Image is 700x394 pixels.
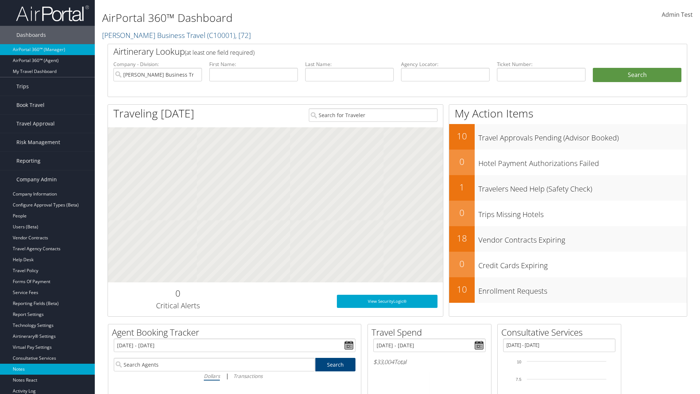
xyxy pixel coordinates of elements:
div: | [114,371,355,381]
h3: Travel Approvals Pending (Advisor Booked) [478,129,687,143]
h2: Consultative Services [501,326,621,339]
a: [PERSON_NAME] Business Travel [102,30,251,40]
span: , [ 72 ] [235,30,251,40]
h2: 1 [449,181,475,193]
h2: Agent Booking Tracker [112,326,361,339]
h2: 10 [449,130,475,142]
a: Search [315,358,356,371]
h3: Hotel Payment Authorizations Failed [478,155,687,169]
a: 10Travel Approvals Pending (Advisor Booked) [449,124,687,150]
i: Transactions [233,372,262,379]
label: Ticket Number: [497,61,586,68]
h3: Credit Cards Expiring [478,257,687,271]
input: Search for Traveler [309,108,437,122]
h2: 0 [449,258,475,270]
label: First Name: [209,61,298,68]
h1: AirPortal 360™ Dashboard [102,10,496,26]
span: Trips [16,77,29,96]
tspan: 7.5 [516,377,521,382]
a: 10Enrollment Requests [449,277,687,303]
tspan: 10 [517,360,521,364]
button: Search [593,68,681,82]
a: 0Credit Cards Expiring [449,252,687,277]
label: Agency Locator: [401,61,490,68]
a: Admin Test [662,4,693,26]
span: (at least one field required) [185,49,254,57]
h1: My Action Items [449,106,687,121]
h1: Traveling [DATE] [113,106,194,121]
h3: Enrollment Requests [478,282,687,296]
img: airportal-logo.png [16,5,89,22]
h2: 18 [449,232,475,244]
span: Admin Test [662,11,693,19]
h6: Total [373,358,486,366]
h2: 0 [449,155,475,168]
label: Company - Division: [113,61,202,68]
span: Dashboards [16,26,46,44]
h2: 0 [113,287,242,300]
input: Search Agents [114,358,315,371]
span: Travel Approval [16,115,55,133]
h3: Travelers Need Help (Safety Check) [478,180,687,194]
h2: 0 [449,206,475,219]
a: View SecurityLogic® [337,295,437,308]
a: 1Travelers Need Help (Safety Check) [449,175,687,201]
a: 0Hotel Payment Authorizations Failed [449,150,687,175]
h2: Airtinerary Lookup [113,45,633,58]
a: 0Trips Missing Hotels [449,201,687,226]
h2: 10 [449,283,475,295]
span: Book Travel [16,96,44,114]
label: Last Name: [305,61,394,68]
h3: Critical Alerts [113,301,242,311]
span: Company Admin [16,170,57,189]
span: Reporting [16,152,40,170]
i: Dollars [204,372,220,379]
h3: Trips Missing Hotels [478,206,687,220]
span: ( C10001 ) [207,30,235,40]
h2: Travel Spend [372,326,491,339]
h3: Vendor Contracts Expiring [478,231,687,245]
a: 18Vendor Contracts Expiring [449,226,687,252]
span: $33,004 [373,358,394,366]
span: Risk Management [16,133,60,151]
